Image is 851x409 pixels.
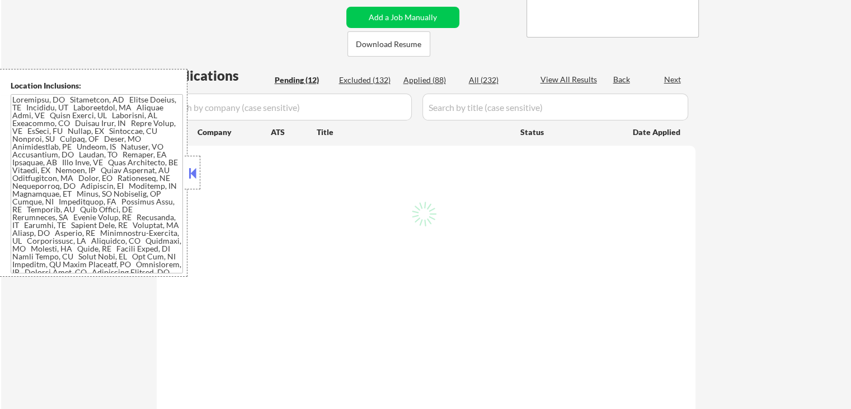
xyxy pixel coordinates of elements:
[160,94,412,120] input: Search by company (case sensitive)
[403,75,459,86] div: Applied (88)
[160,69,271,82] div: Applications
[339,75,395,86] div: Excluded (132)
[198,127,271,138] div: Company
[520,122,617,142] div: Status
[540,74,600,85] div: View All Results
[633,127,682,138] div: Date Applied
[422,94,688,120] input: Search by title (case sensitive)
[347,31,430,57] button: Download Resume
[346,7,459,28] button: Add a Job Manually
[11,80,183,91] div: Location Inclusions:
[275,75,331,86] div: Pending (12)
[317,127,510,138] div: Title
[469,75,525,86] div: All (232)
[271,127,317,138] div: ATS
[613,74,631,85] div: Back
[664,74,682,85] div: Next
